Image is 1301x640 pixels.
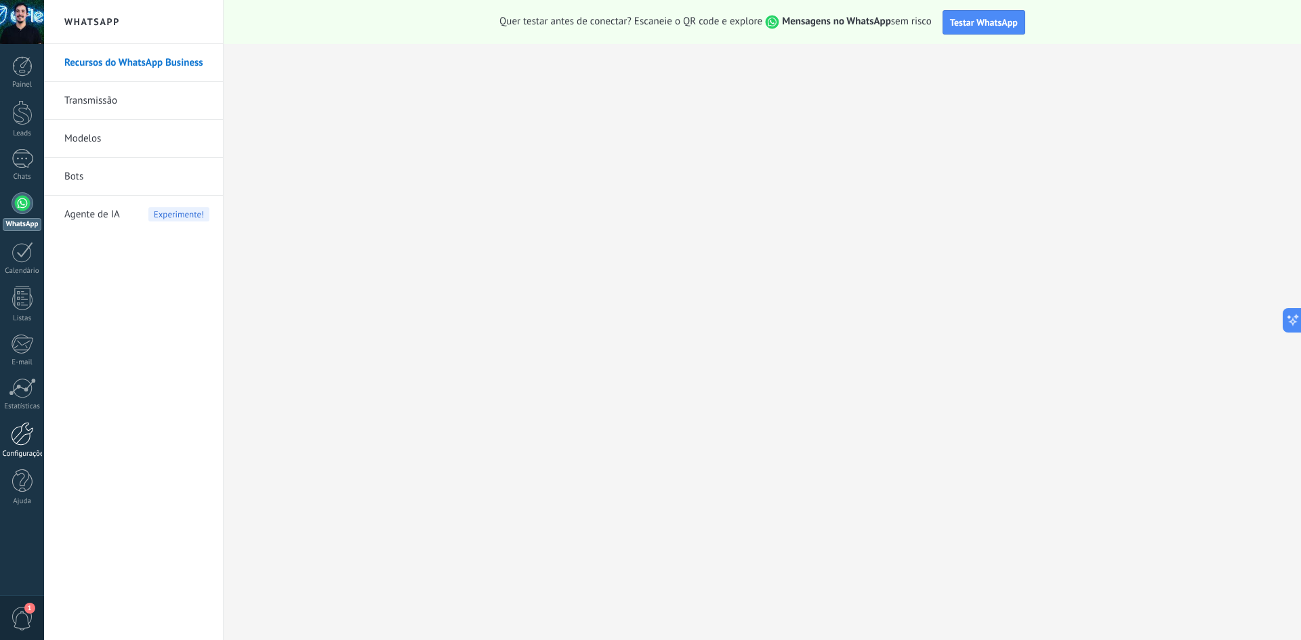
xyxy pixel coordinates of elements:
[44,44,223,82] li: Recursos do WhatsApp Business
[64,196,120,234] span: Agente de IA
[64,44,209,82] a: Recursos do WhatsApp Business
[44,82,223,120] li: Transmissão
[3,497,42,506] div: Ajuda
[950,16,1018,28] span: Testar WhatsApp
[64,158,209,196] a: Bots
[3,267,42,276] div: Calendário
[943,10,1025,35] button: Testar WhatsApp
[3,218,41,231] div: WhatsApp
[44,120,223,158] li: Modelos
[3,358,42,367] div: E-mail
[3,402,42,411] div: Estatísticas
[64,196,209,234] a: Agente de IA Experimente!
[64,82,209,120] a: Transmissão
[44,196,223,233] li: Agente de IA
[3,81,42,89] div: Painel
[64,120,209,158] a: Modelos
[44,158,223,196] li: Bots
[3,450,42,458] div: Configurações
[782,15,891,28] strong: Mensagens no WhatsApp
[3,314,42,323] div: Listas
[499,15,932,29] span: Quer testar antes de conectar? Escaneie o QR code e explore sem risco
[148,207,209,221] span: Experimente!
[3,129,42,138] div: Leads
[24,603,35,614] span: 1
[3,173,42,182] div: Chats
